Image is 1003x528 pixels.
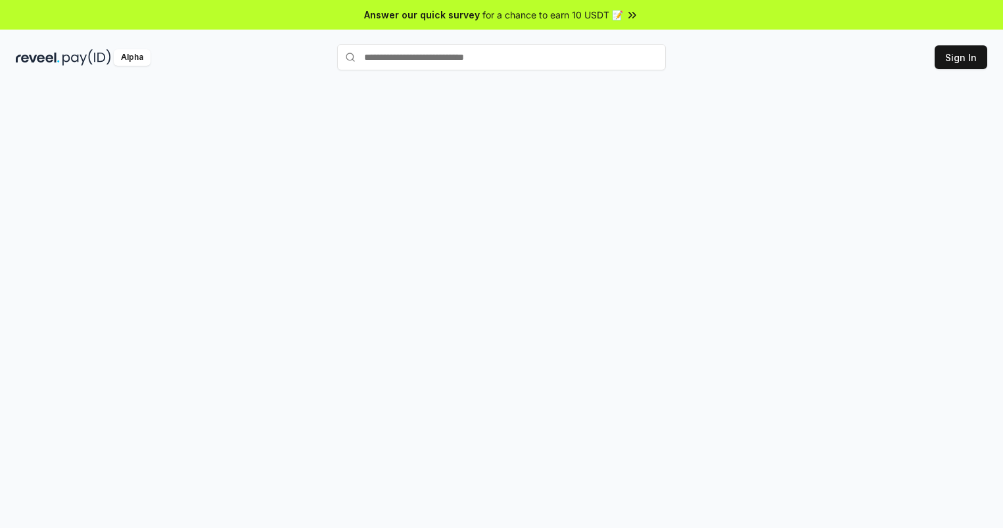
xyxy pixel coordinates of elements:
button: Sign In [935,45,987,69]
span: Answer our quick survey [364,8,480,22]
div: Alpha [114,49,151,66]
img: pay_id [62,49,111,66]
span: for a chance to earn 10 USDT 📝 [482,8,623,22]
img: reveel_dark [16,49,60,66]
